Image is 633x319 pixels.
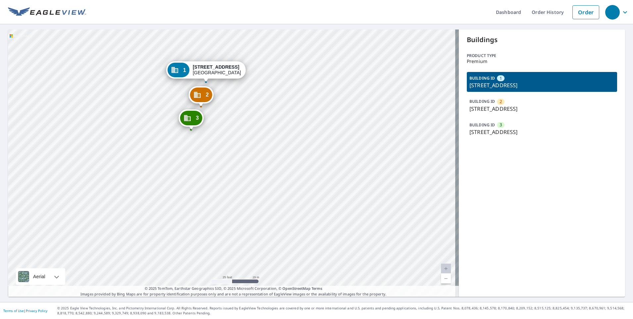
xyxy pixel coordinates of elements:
div: Aerial [31,268,47,285]
span: 1 [500,75,502,82]
p: [STREET_ADDRESS] [469,105,614,113]
p: [STREET_ADDRESS] [469,128,614,136]
p: Product type [467,53,617,59]
img: EV Logo [8,7,86,17]
p: | [3,309,47,313]
a: Terms [312,286,322,291]
p: [STREET_ADDRESS] [469,81,614,89]
span: © 2025 TomTom, Earthstar Geographics SIO, © 2025 Microsoft Corporation, © [145,286,322,291]
div: Dropped pin, building 1, Commercial property, 101 Devant St Fayetteville, GA 30214 [166,61,246,82]
span: 2 [206,92,209,97]
p: Premium [467,59,617,64]
a: Privacy Policy [26,308,47,313]
strong: [STREET_ADDRESS] [193,64,239,70]
div: Dropped pin, building 2, Commercial property, 101 Devant St Fayetteville, GA 30214 [189,86,213,107]
p: Buildings [467,35,617,45]
p: Images provided by Bing Maps are for property identification purposes only and are not a represen... [8,286,459,297]
a: Current Level 20, Zoom In Disabled [441,264,451,274]
a: Order [572,5,599,19]
a: Terms of Use [3,308,24,313]
a: Current Level 20, Zoom Out [441,274,451,284]
div: [GEOGRAPHIC_DATA] [193,64,241,76]
div: Aerial [16,268,65,285]
a: OpenStreetMap [282,286,310,291]
span: 3 [500,122,502,128]
p: BUILDING ID [469,122,495,128]
p: BUILDING ID [469,98,495,104]
span: 3 [196,115,199,120]
p: © 2025 Eagle View Technologies, Inc. and Pictometry International Corp. All Rights Reserved. Repo... [57,306,630,316]
p: BUILDING ID [469,75,495,81]
span: 1 [183,68,186,73]
span: 2 [500,98,502,105]
div: Dropped pin, building 3, Commercial property, 101 Devant St Fayetteville, GA 30214 [179,109,203,130]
